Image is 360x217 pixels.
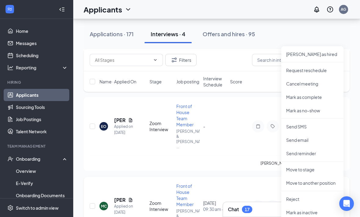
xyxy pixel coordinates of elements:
[203,200,226,212] div: [DATE]
[16,177,68,189] a: E-Verify
[128,198,133,202] svg: Document
[84,4,122,15] h1: Applicants
[128,118,133,123] svg: Document
[176,103,194,127] span: Front of House Team Member
[95,57,150,63] input: All Stages
[114,117,126,124] h5: [PERSON_NAME]
[165,54,196,66] button: Filter Filters
[59,6,65,12] svg: Collapse
[326,6,334,13] svg: QuestionInfo
[16,189,68,201] a: Onboarding Documents
[252,54,344,66] input: Search in interviews
[151,30,185,38] div: Interviews · 4
[101,204,107,209] div: MC
[7,80,67,85] div: Hiring
[16,165,68,177] a: Overview
[16,101,68,113] a: Sourcing Tools
[16,49,68,61] a: Scheduling
[7,144,67,149] div: Team Management
[153,58,158,62] svg: ChevronDown
[7,6,13,12] svg: WorkstreamLogo
[99,79,136,85] span: Name · Applied On
[16,125,68,138] a: Talent Network
[124,6,132,13] svg: ChevronDown
[149,79,162,85] span: Stage
[176,79,199,85] span: Job posting
[245,207,250,212] div: 17
[176,183,194,207] span: Front of House Team Member
[203,30,255,38] div: Offers and hires · 95
[269,124,276,129] svg: Tag
[114,203,133,215] div: Applied on [DATE]
[16,113,68,125] a: Job Postings
[341,7,346,12] div: AG
[230,79,242,85] span: Score
[176,129,200,149] p: [PERSON_NAME] & [PERSON_NAME] ...
[114,197,126,203] h5: [PERSON_NAME]
[7,156,13,162] svg: UserCheck
[149,200,173,212] div: Zoom Interview
[339,196,354,211] div: Open Intercom Messenger
[254,124,262,129] svg: Note
[149,120,173,132] div: Zoom Interview
[16,89,68,101] a: Applicants
[286,51,339,57] p: [PERSON_NAME] as hired
[16,25,68,37] a: Home
[171,56,178,64] svg: Filter
[203,75,226,88] span: Interview Schedule
[7,65,13,71] svg: Analysis
[16,65,68,71] div: Reporting
[313,6,320,13] svg: Notifications
[16,156,63,162] div: Onboarding
[261,161,344,166] p: [PERSON_NAME] has applied more than .
[16,37,68,49] a: Messages
[203,124,205,129] span: -
[114,124,133,136] div: Applied on [DATE]
[101,124,106,129] div: EO
[228,206,239,213] h3: Chat
[16,205,59,211] div: Switch to admin view
[7,205,13,211] svg: Settings
[90,30,134,38] div: Applications · 171
[203,206,226,212] span: 09:30 am - 10:00 am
